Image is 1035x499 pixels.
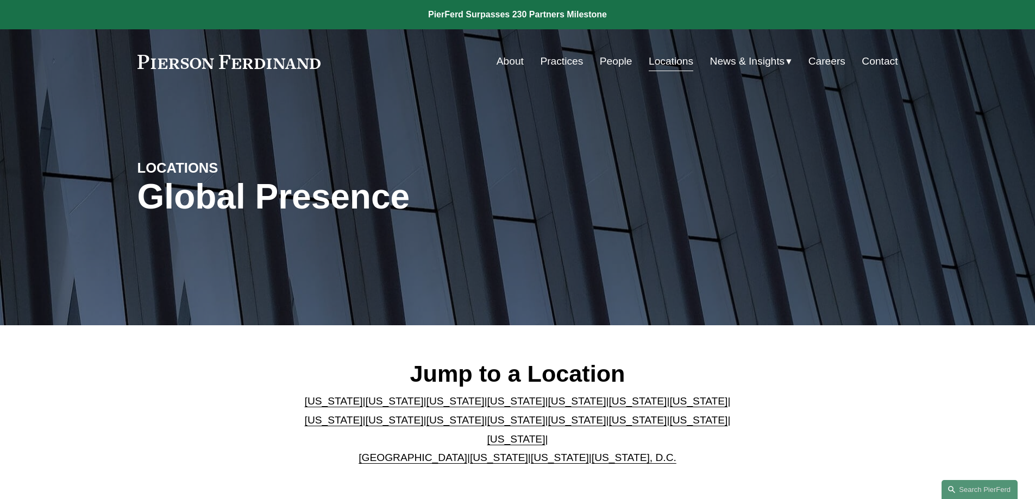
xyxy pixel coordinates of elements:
[548,414,606,426] a: [US_STATE]
[710,51,792,72] a: folder dropdown
[497,51,524,72] a: About
[600,51,632,72] a: People
[862,51,898,72] a: Contact
[137,159,328,176] h4: LOCATIONS
[426,414,485,426] a: [US_STATE]
[540,51,583,72] a: Practices
[366,414,424,426] a: [US_STATE]
[548,395,606,407] a: [US_STATE]
[669,395,727,407] a: [US_STATE]
[305,414,363,426] a: [US_STATE]
[470,452,528,463] a: [US_STATE]
[137,177,644,217] h1: Global Presence
[808,51,845,72] a: Careers
[426,395,485,407] a: [US_STATE]
[366,395,424,407] a: [US_STATE]
[710,52,785,71] span: News & Insights
[296,392,739,467] p: | | | | | | | | | | | | | | | | | |
[487,395,545,407] a: [US_STATE]
[609,414,667,426] a: [US_STATE]
[531,452,589,463] a: [US_STATE]
[305,395,363,407] a: [US_STATE]
[609,395,667,407] a: [US_STATE]
[296,359,739,388] h2: Jump to a Location
[592,452,676,463] a: [US_STATE], D.C.
[649,51,693,72] a: Locations
[669,414,727,426] a: [US_STATE]
[487,433,545,445] a: [US_STATE]
[942,480,1018,499] a: Search this site
[487,414,545,426] a: [US_STATE]
[359,452,467,463] a: [GEOGRAPHIC_DATA]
